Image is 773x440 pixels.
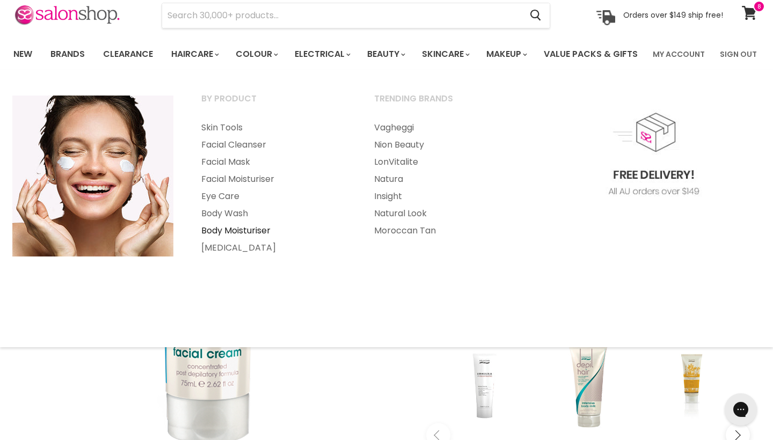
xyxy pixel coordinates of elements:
[287,43,357,65] a: Electrical
[188,188,359,205] a: Eye Care
[361,171,531,188] a: Natura
[536,43,646,65] a: Value Packs & Gifts
[188,171,359,188] a: Facial Moisturiser
[521,3,550,28] button: Search
[361,136,531,153] a: Nion Beauty
[361,153,531,171] a: LonVitalite
[188,136,359,153] a: Facial Cleanser
[5,43,40,65] a: New
[188,119,359,256] ul: Main menu
[188,239,359,256] a: [MEDICAL_DATA]
[361,222,531,239] a: Moroccan Tan
[228,43,285,65] a: Colour
[162,3,550,28] form: Product
[188,90,359,117] a: By Product
[646,43,711,65] a: My Account
[163,43,225,65] a: Haircare
[188,153,359,171] a: Facial Mask
[361,119,531,239] ul: Main menu
[361,90,531,117] a: Trending Brands
[42,43,93,65] a: Brands
[478,43,534,65] a: Makeup
[361,205,531,222] a: Natural Look
[713,43,763,65] a: Sign Out
[5,39,646,70] ul: Main menu
[188,205,359,222] a: Body Wash
[359,43,412,65] a: Beauty
[719,390,762,429] iframe: Gorgias live chat messenger
[414,43,476,65] a: Skincare
[623,10,723,20] p: Orders over $149 ship free!
[188,222,359,239] a: Body Moisturiser
[162,3,521,28] input: Search
[95,43,161,65] a: Clearance
[361,119,531,136] a: Vagheggi
[361,188,531,205] a: Insight
[188,119,359,136] a: Skin Tools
